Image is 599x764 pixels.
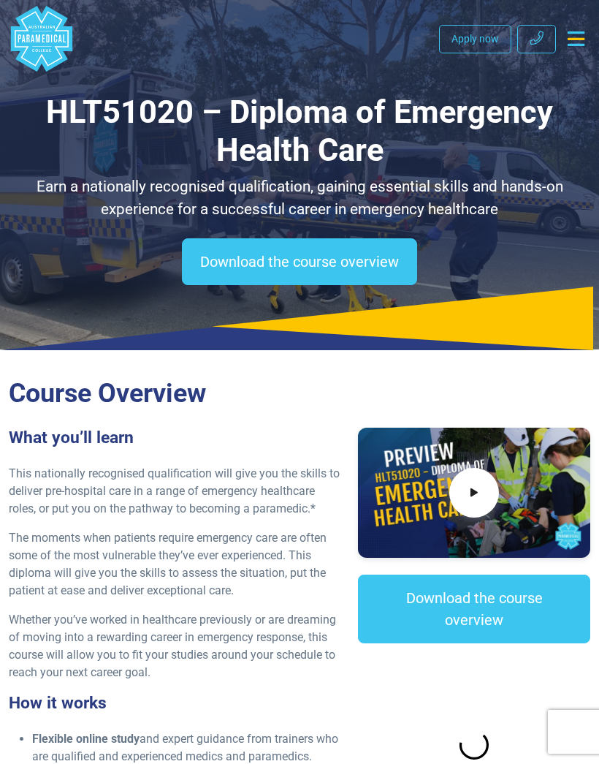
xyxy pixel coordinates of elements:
[439,25,511,53] a: Apply now
[32,732,140,746] strong: Flexible online study
[9,175,590,221] p: Earn a nationally recognised qualification, gaining essential skills and hands-on experience for ...
[9,693,340,713] h3: How it works
[9,94,590,170] h1: HLT51020 – Diploma of Emergency Health Care
[9,428,340,447] h3: What you’ll learn
[562,26,590,52] button: Toggle navigation
[182,238,417,285] a: Download the course overview
[9,611,340,681] p: Whether you’ve worked in healthcare previously or are dreaming of moving into a rewarding career ...
[9,465,340,518] p: This nationally recognised qualification will give you the skills to deliver pre-hospital care in...
[9,529,340,600] p: The moments when patients require emergency care are often some of the most vulnerable they’ve ev...
[358,575,590,643] a: Download the course overview
[9,378,590,409] h2: Course Overview
[9,6,75,72] a: Australian Paramedical College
